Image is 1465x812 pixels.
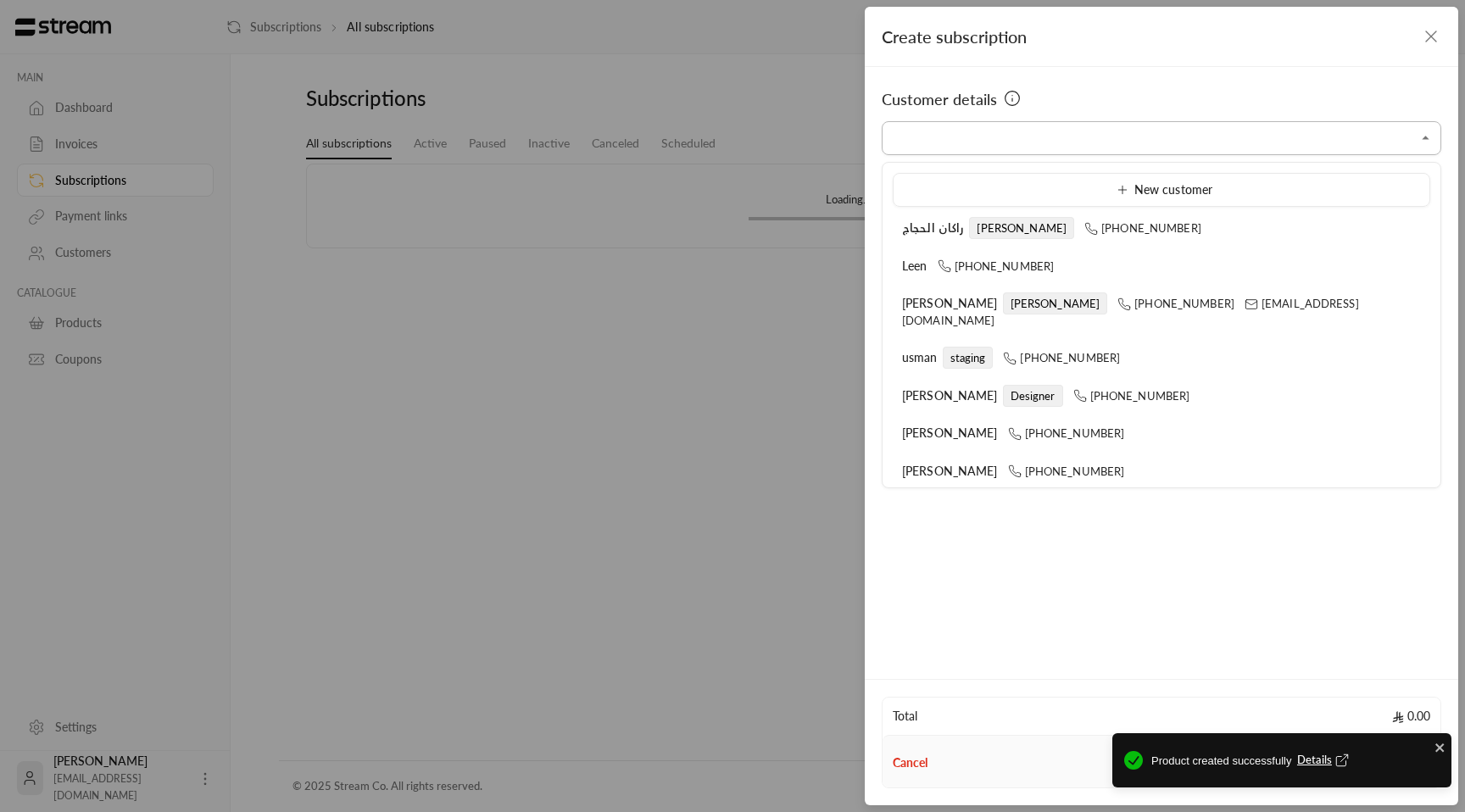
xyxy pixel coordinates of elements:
[902,464,998,478] span: [PERSON_NAME]
[1434,738,1446,755] button: close
[969,217,1074,239] span: [PERSON_NAME]
[1297,752,1353,769] button: Details
[943,347,994,369] span: staging
[1117,297,1234,310] span: [PHONE_NUMBER]
[938,259,1055,273] span: [PHONE_NUMBER]
[1084,221,1201,235] span: [PHONE_NUMBER]
[1073,389,1190,403] span: [PHONE_NUMBER]
[1008,426,1125,440] span: [PHONE_NUMBER]
[1008,464,1125,478] span: [PHONE_NUMBER]
[902,350,938,364] span: usman
[902,297,1359,327] span: [EMAIL_ADDRESS][DOMAIN_NAME]
[1003,385,1063,407] span: Designer
[902,259,927,273] span: Leen
[1111,182,1212,197] span: New customer
[902,425,998,440] span: [PERSON_NAME]
[1151,752,1440,771] span: Product created successfully
[1003,351,1120,364] span: [PHONE_NUMBER]
[1003,292,1108,314] span: [PERSON_NAME]
[902,296,998,310] span: [PERSON_NAME]
[893,754,927,771] button: Cancel
[1392,708,1430,725] span: 0.00
[902,388,998,403] span: [PERSON_NAME]
[902,220,964,235] span: راكان الحجاج
[882,26,1027,47] span: Create subscription
[882,87,997,111] span: Customer details
[893,708,917,725] span: Total
[1416,128,1436,148] button: Close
